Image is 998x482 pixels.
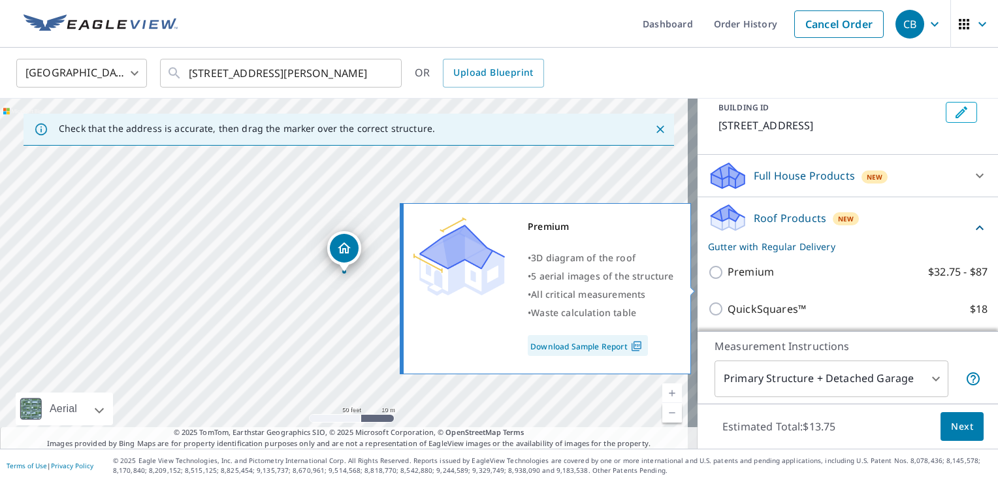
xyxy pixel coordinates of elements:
[445,427,500,437] a: OpenStreetMap
[528,217,674,236] div: Premium
[531,288,645,300] span: All critical measurements
[708,160,988,191] div: Full House ProductsNew
[531,251,636,264] span: 3D diagram of the roof
[728,301,806,317] p: QuickSquares™
[531,306,636,319] span: Waste calculation table
[7,462,93,470] p: |
[715,338,981,354] p: Measurement Instructions
[628,340,645,352] img: Pdf Icon
[327,231,361,272] div: Dropped pin, building 1, Residential property, 114 ACLAND RD SALTSPRING ISLAND BC V8K2N6
[718,118,941,133] p: [STREET_ADDRESS]
[51,461,93,470] a: Privacy Policy
[46,393,81,425] div: Aerial
[895,10,924,39] div: CB
[413,217,505,296] img: Premium
[528,285,674,304] div: •
[531,270,673,282] span: 5 aerial images of the structure
[965,371,981,387] span: Your report will include the primary structure and a detached garage if one exists.
[708,240,972,253] p: Gutter with Regular Delivery
[754,210,826,226] p: Roof Products
[528,335,648,356] a: Download Sample Report
[503,427,524,437] a: Terms
[718,102,769,113] p: BUILDING ID
[946,102,977,123] button: Edit building 1
[754,168,855,184] p: Full House Products
[794,10,884,38] a: Cancel Order
[712,412,846,441] p: Estimated Total: $13.75
[652,121,669,138] button: Close
[715,361,948,397] div: Primary Structure + Detached Garage
[528,304,674,322] div: •
[16,55,147,91] div: [GEOGRAPHIC_DATA]
[708,202,988,253] div: Roof ProductsNewGutter with Regular Delivery
[867,172,883,182] span: New
[838,214,854,224] span: New
[941,412,984,442] button: Next
[189,55,375,91] input: Search by address or latitude-longitude
[415,59,544,88] div: OR
[113,456,991,475] p: © 2025 Eagle View Technologies, Inc. and Pictometry International Corp. All Rights Reserved. Repo...
[528,249,674,267] div: •
[528,267,674,285] div: •
[7,461,47,470] a: Terms of Use
[970,301,988,317] p: $18
[443,59,543,88] a: Upload Blueprint
[662,403,682,423] a: Current Level 19, Zoom Out
[59,123,435,135] p: Check that the address is accurate, then drag the marker over the correct structure.
[928,264,988,280] p: $32.75 - $87
[728,264,774,280] p: Premium
[16,393,113,425] div: Aerial
[24,14,178,34] img: EV Logo
[951,419,973,435] span: Next
[174,427,524,438] span: © 2025 TomTom, Earthstar Geographics SIO, © 2025 Microsoft Corporation, ©
[662,383,682,403] a: Current Level 19, Zoom In
[453,65,533,81] span: Upload Blueprint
